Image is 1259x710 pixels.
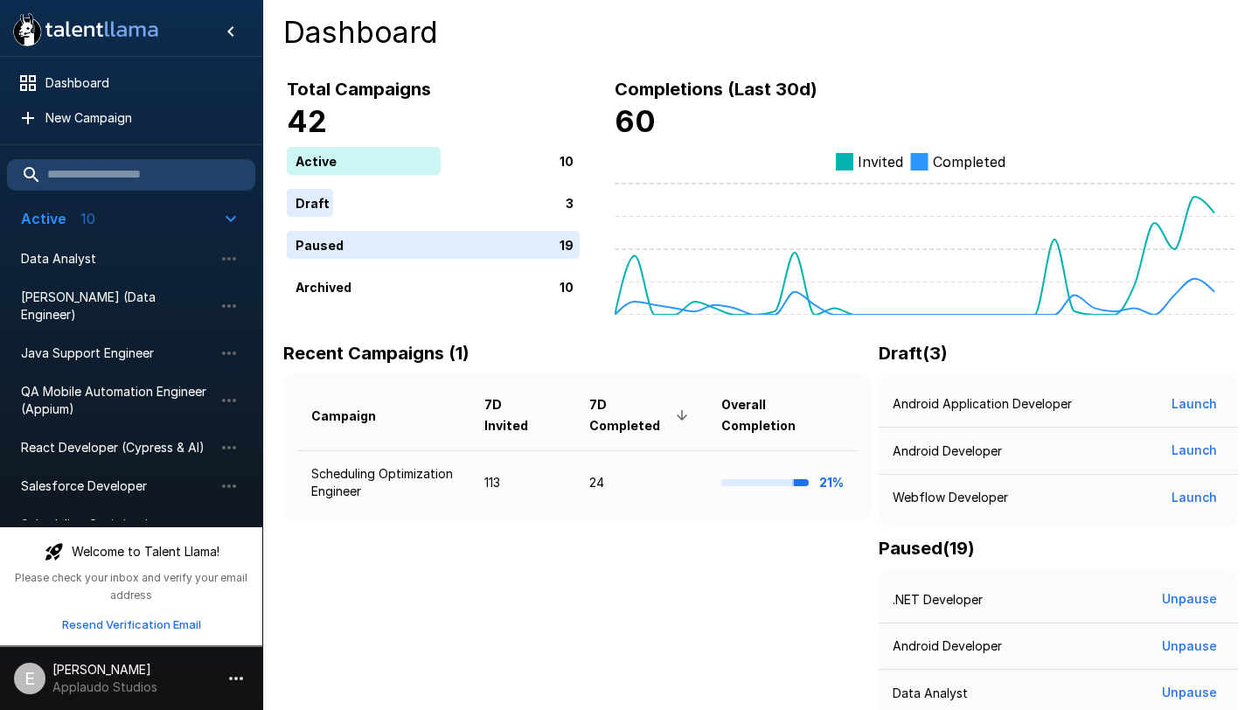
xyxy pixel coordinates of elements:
button: Launch [1165,388,1224,421]
b: 60 [615,103,656,139]
td: Scheduling Optimization Engineer [297,450,470,514]
p: 10 [560,277,574,296]
button: Launch [1165,435,1224,467]
p: .NET Developer [893,591,983,609]
p: 10 [560,151,574,170]
p: Android Application Developer [893,395,1072,413]
span: Campaign [311,406,399,427]
p: 3 [566,193,574,212]
button: Launch [1165,482,1224,514]
p: Data Analyst [893,685,968,702]
span: 7D Invited [484,394,561,436]
b: 42 [287,103,327,139]
b: Recent Campaigns (1) [283,343,470,364]
b: Total Campaigns [287,79,431,100]
p: 19 [560,235,574,254]
h4: Dashboard [283,14,1238,51]
button: Unpause [1155,677,1224,709]
b: Paused ( 19 ) [879,538,975,559]
button: Unpause [1155,583,1224,616]
span: Overall Completion [721,394,844,436]
p: Android Developer [893,442,1002,460]
td: 24 [575,450,707,514]
b: Draft ( 3 ) [879,343,948,364]
span: 7D Completed [589,394,693,436]
b: Completions (Last 30d) [615,79,817,100]
button: Unpause [1155,630,1224,663]
b: 21% [819,475,844,490]
p: Webflow Developer [893,489,1008,506]
td: 113 [470,450,575,514]
p: Android Developer [893,637,1002,655]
